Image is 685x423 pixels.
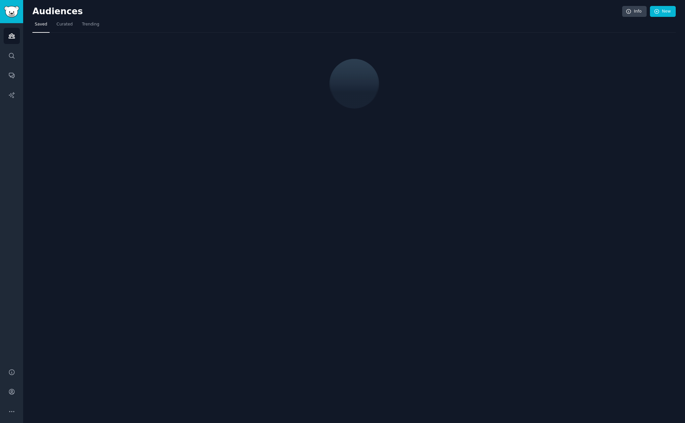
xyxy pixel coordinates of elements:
[54,19,75,33] a: Curated
[32,19,50,33] a: Saved
[35,22,47,27] span: Saved
[32,6,622,17] h2: Audiences
[80,19,102,33] a: Trending
[57,22,73,27] span: Curated
[622,6,647,17] a: Info
[4,6,19,18] img: GummySearch logo
[650,6,676,17] a: New
[82,22,99,27] span: Trending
